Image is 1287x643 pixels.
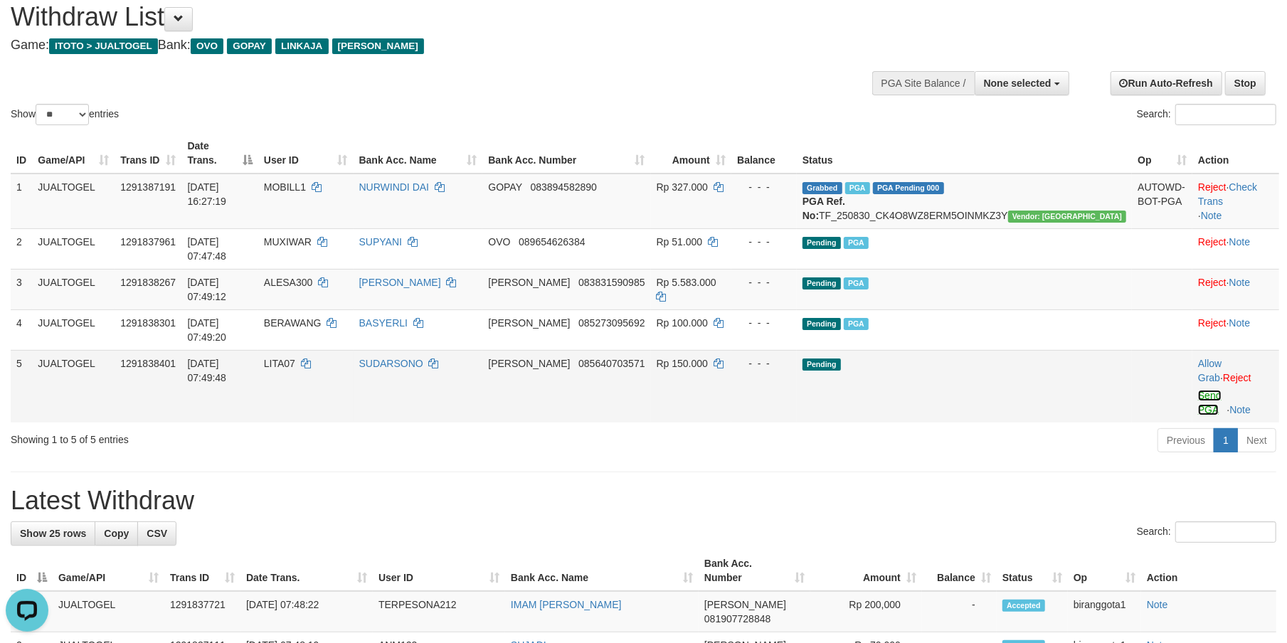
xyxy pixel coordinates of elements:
[810,551,922,591] th: Amount: activate to sort column ascending
[120,181,176,193] span: 1291387191
[731,133,797,174] th: Balance
[519,236,585,248] span: Copy 089654626384 to clipboard
[1198,390,1222,415] a: Send PGA
[1068,551,1141,591] th: Op: activate to sort column ascending
[1137,521,1276,543] label: Search:
[699,551,810,591] th: Bank Acc. Number: activate to sort column ascending
[737,316,791,330] div: - - -
[997,551,1068,591] th: Status: activate to sort column ascending
[1132,174,1192,229] td: AUTOWD-BOT-PGA
[11,427,526,447] div: Showing 1 to 5 of 5 entries
[6,6,48,48] button: Open LiveChat chat widget
[264,277,313,288] span: ALESA300
[115,133,181,174] th: Trans ID: activate to sort column ascending
[975,71,1069,95] button: None selected
[1214,428,1238,452] a: 1
[1141,551,1276,591] th: Action
[511,599,622,610] a: IMAM [PERSON_NAME]
[1192,228,1279,269] td: ·
[803,182,842,194] span: Grabbed
[11,104,119,125] label: Show entries
[187,181,226,207] span: [DATE] 16:27:19
[1175,104,1276,125] input: Search:
[36,104,89,125] select: Showentries
[227,38,272,54] span: GOPAY
[657,181,708,193] span: Rp 327.000
[844,237,869,249] span: Marked by biranggota1
[1008,211,1127,223] span: Vendor URL: https://checkout4.1velocity.biz
[264,317,322,329] span: BERAWANG
[120,317,176,329] span: 1291838301
[651,133,731,174] th: Amount: activate to sort column ascending
[1229,277,1251,288] a: Note
[187,317,226,343] span: [DATE] 07:49:20
[11,487,1276,515] h1: Latest Withdraw
[32,350,115,423] td: JUALTOGEL
[11,269,32,309] td: 3
[11,133,32,174] th: ID
[578,277,645,288] span: Copy 083831590985 to clipboard
[1198,358,1223,383] span: ·
[803,277,841,289] span: Pending
[1132,133,1192,174] th: Op: activate to sort column ascending
[657,317,708,329] span: Rp 100.000
[845,182,870,194] span: Marked by biranggota1
[657,358,708,369] span: Rp 150.000
[737,275,791,289] div: - - -
[488,317,570,329] span: [PERSON_NAME]
[844,277,869,289] span: PGA
[1225,71,1266,95] a: Stop
[1147,599,1168,610] a: Note
[1229,317,1251,329] a: Note
[95,521,138,546] a: Copy
[373,591,505,632] td: TERPESONA212
[737,356,791,371] div: - - -
[53,591,164,632] td: JUALTOGEL
[264,181,306,193] span: MOBILL1
[488,236,510,248] span: OVO
[240,551,373,591] th: Date Trans.: activate to sort column ascending
[1192,174,1279,229] td: · ·
[803,196,845,221] b: PGA Ref. No:
[11,38,844,53] h4: Game: Bank:
[797,174,1132,229] td: TF_250830_CK4O8WZ8ERM5OINMKZ3Y
[1175,521,1276,543] input: Search:
[32,174,115,229] td: JUALTOGEL
[1198,181,1257,207] a: Check Trans
[1137,104,1276,125] label: Search:
[797,133,1132,174] th: Status
[120,277,176,288] span: 1291838267
[531,181,597,193] span: Copy 083894582890 to clipboard
[657,277,716,288] span: Rp 5.583.000
[922,591,997,632] td: -
[264,358,295,369] span: LITA07
[187,277,226,302] span: [DATE] 07:49:12
[488,181,521,193] span: GOPAY
[657,236,703,248] span: Rp 51.000
[332,38,424,54] span: [PERSON_NAME]
[120,236,176,248] span: 1291837961
[1229,236,1251,248] a: Note
[359,181,430,193] a: NURWINDI DAI
[11,228,32,269] td: 2
[1002,600,1045,612] span: Accepted
[11,521,95,546] a: Show 25 rows
[1198,317,1227,329] a: Reject
[984,78,1052,89] span: None selected
[120,358,176,369] span: 1291838401
[1198,181,1227,193] a: Reject
[1192,309,1279,350] td: ·
[1111,71,1222,95] a: Run Auto-Refresh
[578,317,645,329] span: Copy 085273095692 to clipboard
[1192,350,1279,423] td: ·
[1198,236,1227,248] a: Reject
[737,235,791,249] div: - - -
[20,528,86,539] span: Show 25 rows
[32,309,115,350] td: JUALTOGEL
[191,38,223,54] span: OVO
[578,358,645,369] span: Copy 085640703571 to clipboard
[803,358,841,371] span: Pending
[873,182,944,194] span: PGA Pending
[803,237,841,249] span: Pending
[11,3,844,31] h1: Withdraw List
